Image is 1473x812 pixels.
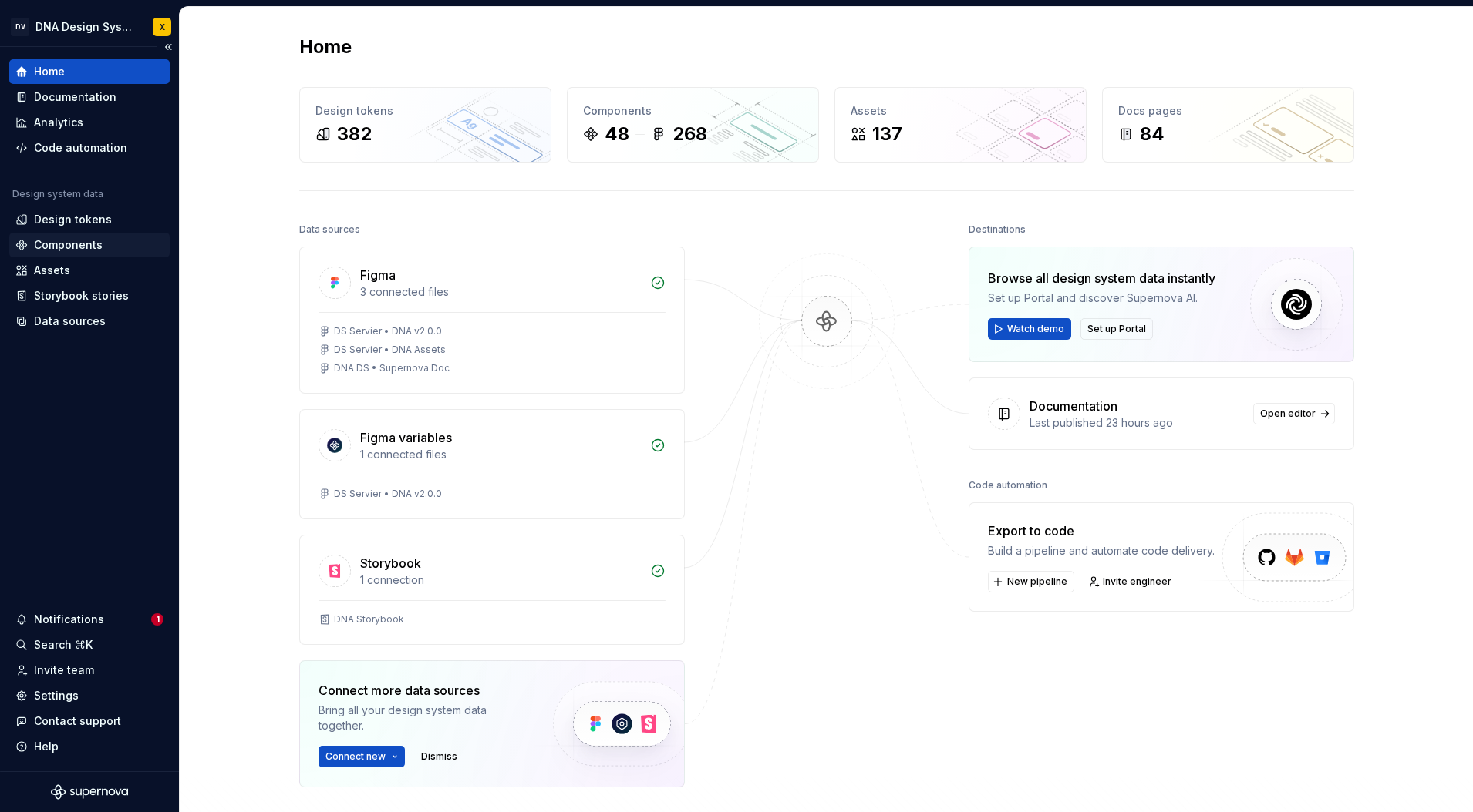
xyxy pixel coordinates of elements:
[1080,318,1153,340] button: Set up Portal
[34,688,79,703] div: Settings
[325,750,386,763] span: Connect new
[360,284,641,300] div: 3 connected files
[1253,403,1335,424] a: Open editor
[583,103,803,119] div: Components
[151,613,163,626] span: 1
[35,19,134,35] div: DNA Design System
[9,734,170,759] button: Help
[988,522,1215,540] div: Export to code
[9,284,170,308] a: Storybook stories
[969,475,1047,496] div: Code automation
[34,713,121,729] div: Contact support
[9,309,170,334] a: Data sources
[360,447,641,462] div: 1 connected files
[9,207,170,232] a: Design tokens
[834,87,1087,163] a: Assets137
[1084,571,1178,592] a: Invite engineer
[1030,397,1117,415] div: Documentation
[9,658,170,683] a: Invite team
[12,188,103,200] div: Design system data
[3,10,176,43] button: DVDNA Design SystemX
[9,709,170,733] button: Contact support
[299,535,685,645] a: Storybook1 connectionDNA Storybook
[34,314,106,329] div: Data sources
[9,683,170,708] a: Settings
[672,122,707,146] div: 268
[360,554,421,572] div: Storybook
[34,89,116,105] div: Documentation
[9,233,170,257] a: Components
[988,543,1215,559] div: Build a pipeline and automate code delivery.
[872,122,902,146] div: 137
[160,21,165,33] div: X
[34,663,94,678] div: Invite team
[360,428,452,447] div: Figma variables
[334,325,442,337] div: DS Servier • DNA v2.0.0
[51,784,128,800] svg: Supernova Logo
[334,362,450,374] div: DNA DS • Supernova Doc
[34,637,93,653] div: Search ⌘K
[605,122,629,146] div: 48
[360,266,396,284] div: Figma
[988,290,1215,306] div: Set up Portal and discover Supernova AI.
[851,103,1070,119] div: Assets
[34,212,112,227] div: Design tokens
[9,110,170,135] a: Analytics
[34,237,103,253] div: Components
[34,140,127,156] div: Code automation
[414,746,464,767] button: Dismiss
[9,607,170,632] button: Notifications1
[315,103,535,119] div: Design tokens
[360,572,641,588] div: 1 connection
[299,35,352,59] h2: Home
[969,219,1026,240] div: Destinations
[1118,103,1338,119] div: Docs pages
[988,571,1074,592] button: New pipeline
[9,59,170,84] a: Home
[1102,87,1354,163] a: Docs pages84
[34,263,70,278] div: Assets
[299,247,685,394] a: Figma3 connected filesDS Servier • DNA v2.0.0DS Servier • DNA AssetsDNA DS • Supernova Doc
[1007,575,1067,588] span: New pipeline
[9,136,170,160] a: Code automation
[334,613,404,626] div: DNA Storybook
[34,115,83,130] div: Analytics
[9,632,170,657] button: Search ⌘K
[1260,408,1316,420] span: Open editor
[299,409,685,519] a: Figma variables1 connected filesDS Servier • DNA v2.0.0
[299,219,360,240] div: Data sources
[34,612,104,627] div: Notifications
[1140,122,1165,146] div: 84
[1030,415,1244,431] div: Last published 23 hours ago
[1087,323,1146,335] span: Set up Portal
[421,750,457,763] span: Dismiss
[299,87,551,163] a: Design tokens382
[988,318,1071,340] button: Watch demo
[1103,575,1171,588] span: Invite engineer
[334,344,446,356] div: DS Servier • DNA Assets
[34,64,65,79] div: Home
[11,18,29,36] div: DV
[34,739,59,754] div: Help
[319,703,527,733] div: Bring all your design system data together.
[1007,323,1064,335] span: Watch demo
[567,87,819,163] a: Components48268
[337,122,372,146] div: 382
[157,36,179,58] button: Collapse sidebar
[9,85,170,109] a: Documentation
[334,488,442,500] div: DS Servier • DNA v2.0.0
[34,288,129,304] div: Storybook stories
[319,746,405,767] button: Connect new
[988,269,1215,287] div: Browse all design system data instantly
[319,681,527,700] div: Connect more data sources
[9,258,170,283] a: Assets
